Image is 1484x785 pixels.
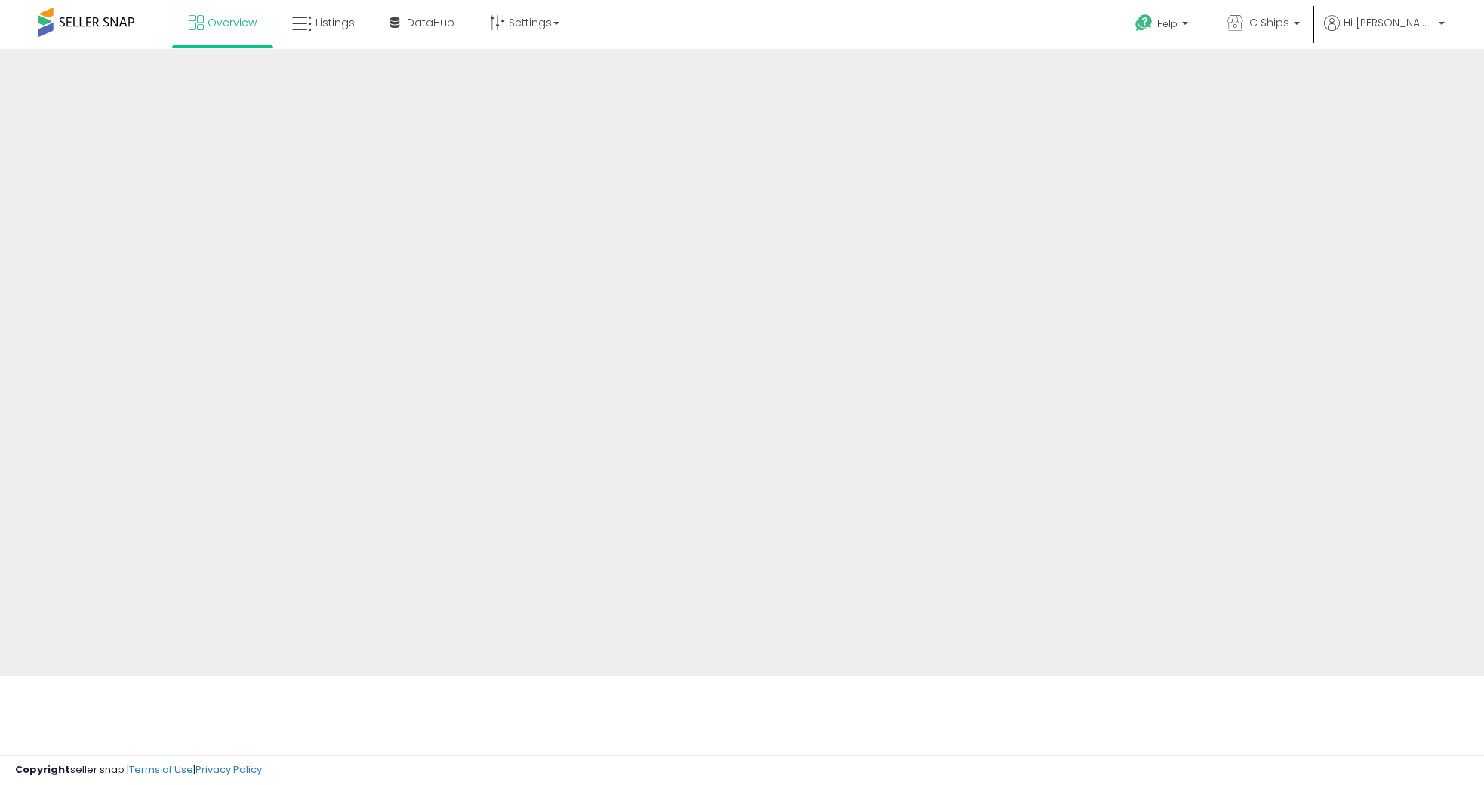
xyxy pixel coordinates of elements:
span: DataHub [407,15,454,30]
span: Help [1157,17,1178,30]
span: IC Ships [1247,15,1289,30]
i: Get Help [1135,14,1153,32]
a: Help [1123,2,1203,49]
a: Hi [PERSON_NAME] [1324,15,1445,49]
span: Overview [208,15,257,30]
span: Hi [PERSON_NAME] [1344,15,1434,30]
span: Listings [316,15,355,30]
